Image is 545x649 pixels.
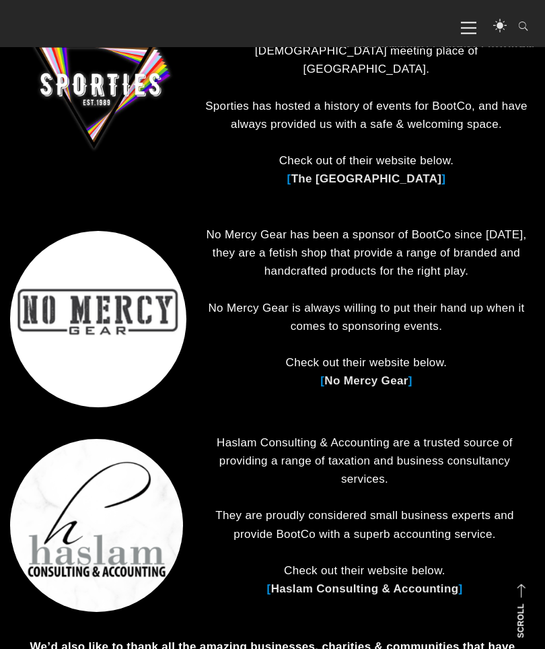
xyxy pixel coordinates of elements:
[516,604,525,638] strong: Scroll
[318,373,414,390] mark: [ ]
[271,583,459,596] a: Haslam Consulting & Accounting
[10,226,535,391] p: No Mercy Gear has been a sponsor of BootCo since [DATE], they are a fetish shop that provide a ra...
[285,171,448,189] mark: [ ]
[291,173,442,186] a: The [GEOGRAPHIC_DATA]
[267,583,463,596] strong: [ ]
[324,375,408,388] a: No Mercy Gear
[10,434,535,599] p: Haslam Consulting & Accounting are a trusted source of providing a range of taxation and business...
